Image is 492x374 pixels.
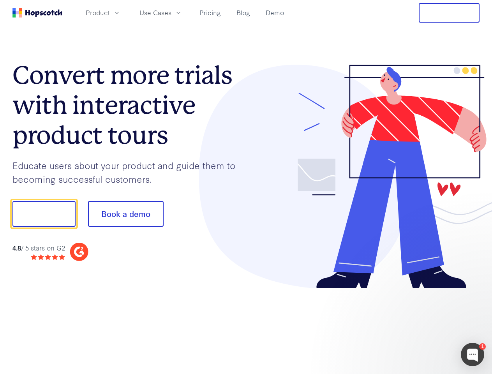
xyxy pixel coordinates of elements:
button: Free Trial [419,3,480,23]
h1: Convert more trials with interactive product tours [12,60,246,150]
a: Home [12,8,62,18]
a: Blog [233,6,253,19]
span: Use Cases [139,8,171,18]
button: Book a demo [88,201,164,227]
div: 1 [479,343,486,350]
div: / 5 stars on G2 [12,243,65,253]
a: Pricing [196,6,224,19]
button: Use Cases [135,6,187,19]
span: Product [86,8,110,18]
a: Demo [263,6,287,19]
button: Show me! [12,201,76,227]
p: Educate users about your product and guide them to becoming successful customers. [12,159,246,185]
button: Product [81,6,125,19]
strong: 4.8 [12,243,21,252]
